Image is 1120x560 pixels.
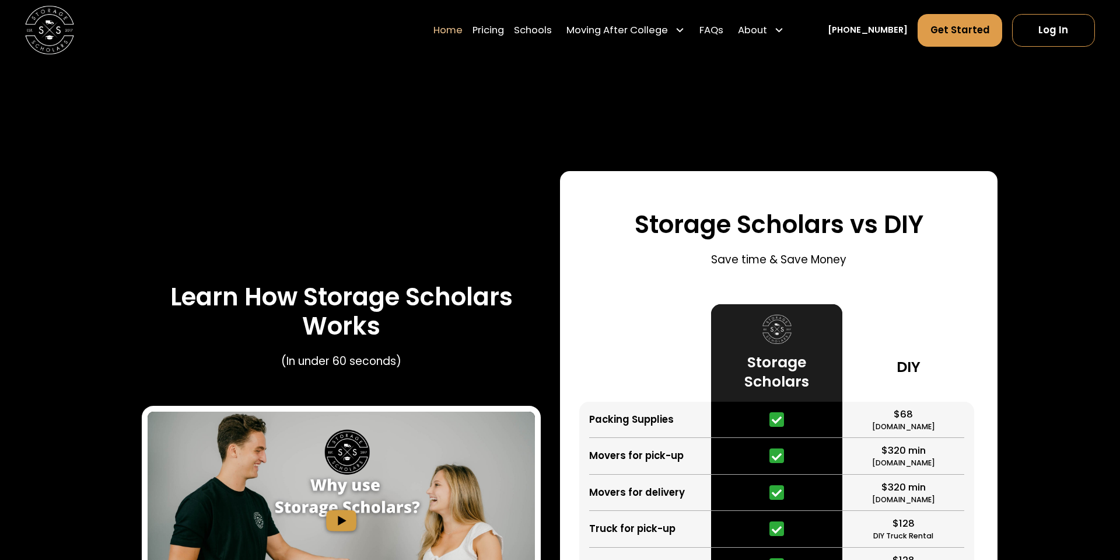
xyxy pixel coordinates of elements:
a: Schools [514,13,552,47]
div: [DOMAIN_NAME] [872,422,935,433]
a: Pricing [473,13,504,47]
a: FAQs [699,13,723,47]
h3: DIY [897,358,921,377]
div: DIY Truck Rental [873,531,933,542]
div: About [733,13,789,47]
a: Get Started [918,14,1003,47]
a: Home [433,13,463,47]
div: Moving After College [561,13,689,47]
a: [PHONE_NUMBER] [828,24,908,37]
p: Save time & Save Money [711,252,846,268]
div: Movers for pick-up [589,448,684,463]
div: Truck for pick-up [589,521,675,536]
div: [DOMAIN_NAME] [872,495,935,506]
div: Moving After College [566,23,668,38]
h3: Storage Scholars vs DIY [635,210,923,239]
p: (In under 60 seconds) [281,353,401,370]
h3: Storage Scholars [720,353,832,391]
div: $320 min [881,480,926,495]
img: Storage Scholars logo. [762,315,792,344]
img: Storage Scholars main logo [25,6,73,54]
div: $68 [894,407,913,422]
div: $128 [892,516,915,531]
div: About [738,23,767,38]
h3: Learn How Storage Scholars Works [142,283,540,341]
div: Packing Supplies [589,412,674,427]
div: Movers for delivery [589,485,685,500]
div: $320 min [881,443,926,458]
a: home [25,6,73,54]
a: Log In [1012,14,1095,47]
div: [DOMAIN_NAME] [872,458,935,469]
